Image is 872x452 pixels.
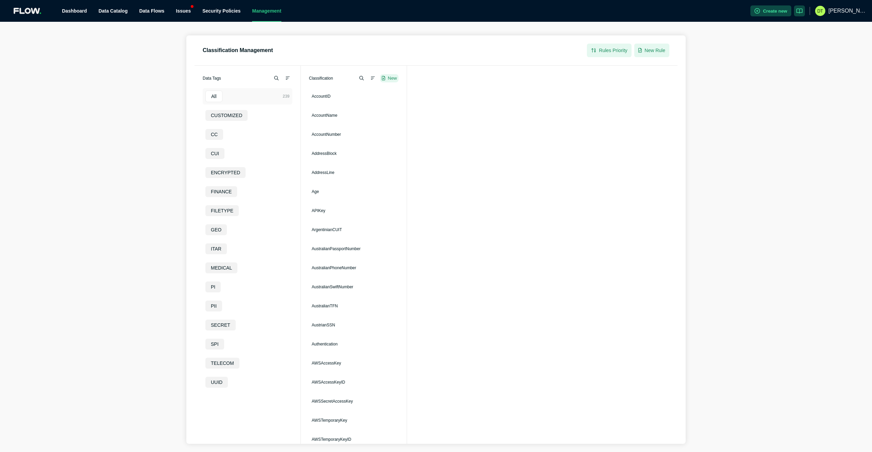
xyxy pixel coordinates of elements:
[203,203,292,219] button: FILETYPE
[312,304,338,308] span: AustralianTFN
[312,361,341,366] span: AWSAccessKey
[203,374,292,390] button: UUID
[312,265,356,270] span: AustralianPhoneNumber
[312,380,345,385] span: AWSAccessKeyID
[312,246,360,251] span: AustralianPassportNumber
[211,341,219,347] span: SPI
[202,8,240,14] a: Security Policies
[309,107,399,124] button: AccountName
[211,170,240,175] span: ENCRYPTED
[211,208,233,213] span: FILETYPE
[309,336,399,352] button: Authentication
[203,222,292,238] button: GEO
[203,317,292,333] button: SECRET
[211,303,217,309] span: PII
[203,88,292,104] button: All
[309,355,399,371] button: AWSAccessKey
[309,183,399,200] button: Age
[309,393,399,409] button: AWSSecretAccessKey
[139,8,165,14] span: Data Flows
[312,342,338,346] span: Authentication
[309,374,399,390] button: AWSAccessKeyID
[312,227,342,232] span: ArgentinianCUIT
[203,298,292,314] button: PII
[203,126,292,143] button: CC
[312,208,325,213] span: APIKey
[211,265,232,271] span: MEDICAL
[203,355,292,371] button: TELECOM
[312,323,335,327] span: AustrianSSN
[203,260,292,276] button: MEDICAL
[211,322,230,328] span: SECRET
[312,151,337,156] span: AddressBlock
[309,317,399,333] button: AustrianSSN
[211,284,215,290] span: PI
[309,260,399,276] button: AustralianPhoneNumber
[211,227,221,232] span: GEO
[587,44,632,57] button: Rules Priority
[312,285,353,289] span: AustralianSwiftNumber
[203,47,273,54] div: Classification Management
[309,164,399,181] button: AddressLine
[203,75,221,82] span: Data Tags
[309,126,399,143] button: AccountNumber
[203,183,292,200] button: FINANCE
[309,75,333,82] span: Classification
[312,94,330,99] span: AccountID
[309,145,399,162] button: AddressBlock
[312,189,319,194] span: Age
[312,399,353,404] span: AWSSecretAccessKey
[211,151,219,156] span: CUI
[203,164,292,181] button: ENCRYPTED
[312,113,337,118] span: AccountName
[203,241,292,257] button: ITAR
[309,279,399,295] button: AustralianSwiftNumber
[312,170,334,175] span: AddressLine
[309,298,399,314] button: AustralianTFN
[312,418,347,423] span: AWSTemporaryKey
[203,107,292,124] button: CUSTOMIZED
[309,412,399,429] button: AWSTemporaryKey
[98,8,128,14] a: Data Catalog
[309,222,399,238] button: ArgentinianCUIT
[309,431,399,448] button: AWSTemporaryKeyID
[380,74,399,82] button: New
[211,189,232,194] span: FINANCE
[211,113,242,118] span: CUSTOMIZED
[312,132,341,137] span: AccountNumber
[309,88,399,104] button: AccountID
[750,5,791,16] button: Create new
[211,132,218,137] span: CC
[203,336,292,352] button: SPI
[203,145,292,162] button: CUI
[309,203,399,219] button: APIKey
[309,241,399,257] button: AustralianPassportNumber
[211,360,234,366] span: TELECOM
[211,380,222,385] span: UUID
[62,8,87,14] a: Dashboard
[211,94,217,99] span: All
[211,246,221,252] span: ITAR
[634,44,669,57] button: New Rule
[312,437,351,442] span: AWSTemporaryKeyID
[815,6,825,16] img: 357b538450495f911d86ddf75ae198a2
[203,279,292,295] button: PI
